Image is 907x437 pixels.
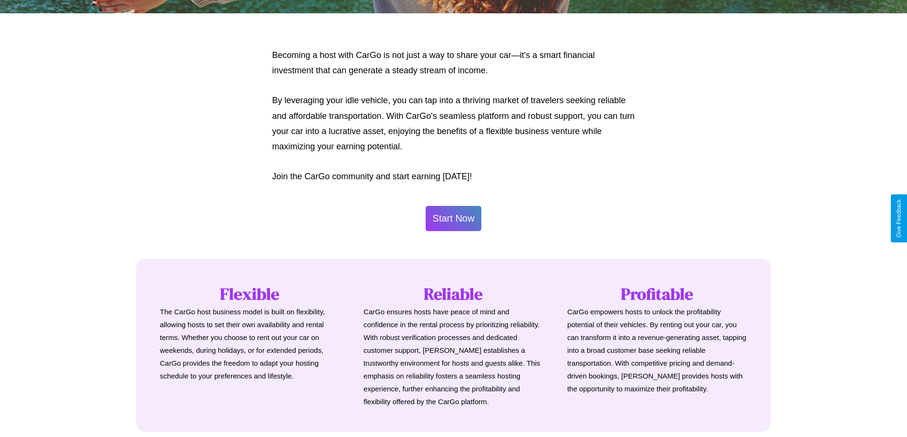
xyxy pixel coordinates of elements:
h1: Reliable [364,282,544,305]
p: Join the CarGo community and start earning [DATE]! [272,169,635,184]
h1: Profitable [567,282,747,305]
button: Start Now [426,206,482,231]
p: Becoming a host with CarGo is not just a way to share your car—it's a smart financial investment ... [272,48,635,78]
div: Give Feedback [896,199,902,238]
p: CarGo ensures hosts have peace of mind and confidence in the rental process by prioritizing relia... [364,305,544,408]
p: CarGo empowers hosts to unlock the profitability potential of their vehicles. By renting out your... [567,305,747,395]
p: By leveraging your idle vehicle, you can tap into a thriving market of travelers seeking reliable... [272,93,635,155]
h1: Flexible [160,282,340,305]
p: The CarGo host business model is built on flexibility, allowing hosts to set their own availabili... [160,305,340,382]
